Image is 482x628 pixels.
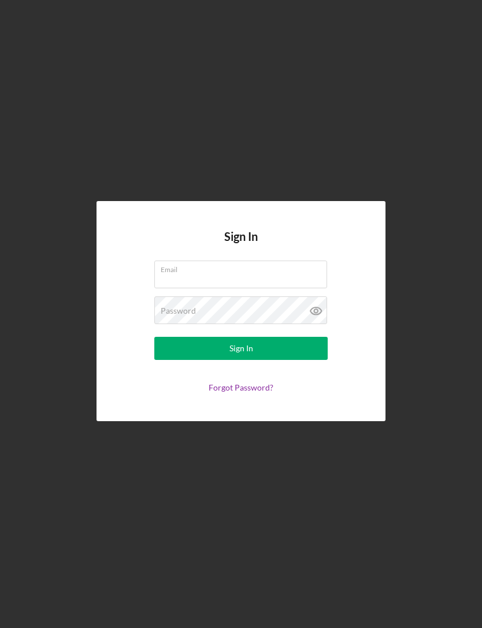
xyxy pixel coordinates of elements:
[229,337,253,360] div: Sign In
[224,230,258,261] h4: Sign In
[161,306,196,315] label: Password
[209,382,273,392] a: Forgot Password?
[154,337,328,360] button: Sign In
[161,261,327,274] label: Email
